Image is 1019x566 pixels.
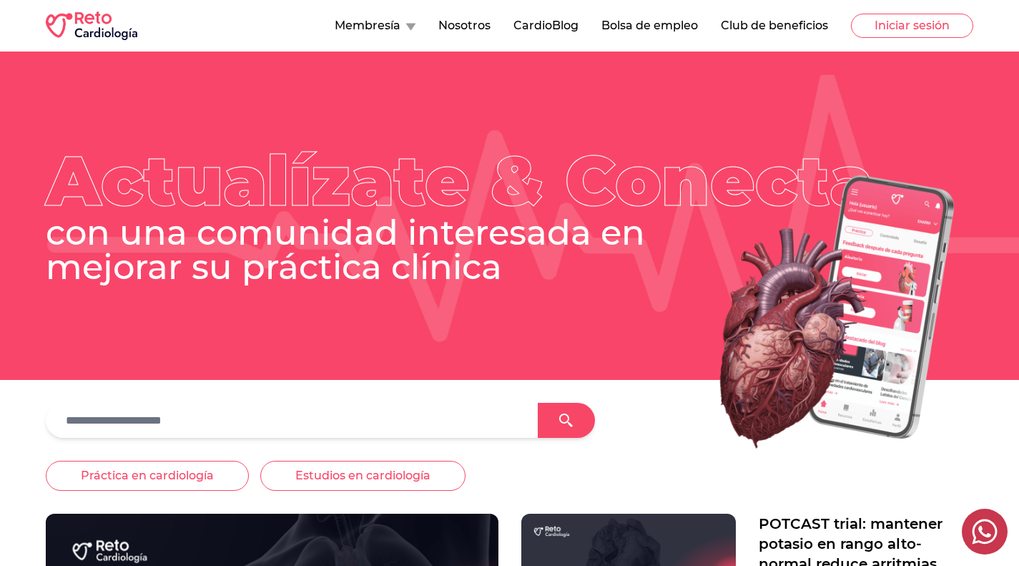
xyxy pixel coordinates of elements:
[851,14,973,38] button: Iniciar sesión
[654,160,973,466] img: Heart
[335,17,415,34] button: Membresía
[46,461,249,491] button: Práctica en cardiología
[438,17,491,34] button: Nosotros
[721,17,828,34] button: Club de beneficios
[46,11,137,40] img: RETO Cardio Logo
[513,17,579,34] button: CardioBlog
[260,461,466,491] button: Estudios en cardiología
[601,17,698,34] button: Bolsa de empleo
